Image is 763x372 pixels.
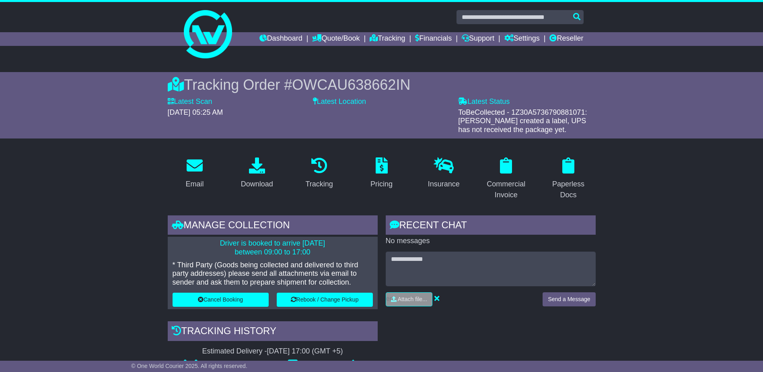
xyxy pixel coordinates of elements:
div: Paperless Docs [547,179,590,200]
div: [DATE] 17:00 (GMT +5) [267,347,343,356]
p: Driver is booked to arrive [DATE] between 09:00 to 17:00 [173,239,373,256]
div: Email [185,179,204,190]
span: © One World Courier 2025. All rights reserved. [131,363,247,369]
button: Send a Message [543,292,595,306]
div: Manage collection [168,215,378,237]
p: * Third Party (Goods being collected and delivered to third party addresses) please send all atta... [173,261,373,287]
a: Email [180,155,209,192]
label: Latest Scan [168,97,212,106]
a: Tracking [370,32,405,46]
p: No messages [386,237,596,246]
div: Pricing [370,179,393,190]
a: Paperless Docs [541,155,596,203]
a: Settings [504,32,540,46]
a: Support [462,32,494,46]
div: Tracking [305,179,333,190]
button: Rebook / Change Pickup [277,293,373,307]
div: Commercial Invoice [484,179,528,200]
a: Pricing [365,155,398,192]
a: Download [236,155,278,192]
div: Tracking history [168,321,378,343]
label: Latest Location [313,97,366,106]
span: [DATE] 05:25 AM [168,108,223,116]
span: ToBeCollected - 1Z30A5736790881071: [PERSON_NAME] created a label, UPS has not received the packa... [458,108,587,134]
a: Dashboard [259,32,302,46]
div: RECENT CHAT [386,215,596,237]
div: Estimated Delivery - [168,347,378,356]
div: Tracking Order # [168,76,596,93]
button: Cancel Booking [173,293,269,307]
a: Tracking [300,155,338,192]
div: Download [241,179,273,190]
label: Latest Status [458,97,510,106]
a: Commercial Invoice [479,155,533,203]
div: Insurance [428,179,460,190]
a: Financials [415,32,452,46]
a: Reseller [549,32,583,46]
a: Insurance [423,155,465,192]
span: OWCAU638662IN [292,76,410,93]
a: Quote/Book [312,32,360,46]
